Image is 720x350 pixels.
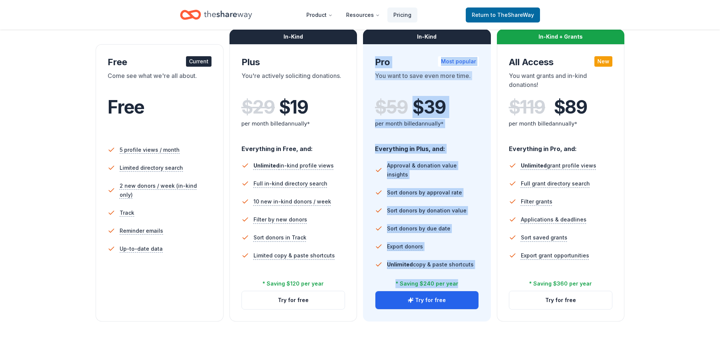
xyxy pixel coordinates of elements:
[554,97,587,118] span: $ 89
[375,71,479,92] div: You want to save even more time.
[387,242,423,251] span: Export donors
[279,97,308,118] span: $ 19
[521,162,547,169] span: Unlimited
[120,181,211,199] span: 2 new donors / week (in-kind only)
[387,261,413,268] span: Unlimited
[180,6,252,24] a: Home
[300,6,417,24] nav: Main
[375,138,479,154] div: Everything in Plus, and:
[521,233,567,242] span: Sort saved grants
[253,179,327,188] span: Full in-kind directory search
[387,161,479,179] span: Approval & donation value insights
[108,71,211,92] div: Come see what we're all about.
[509,71,613,92] div: You want grants and in-kind donations!
[387,188,462,197] span: Sort donors by approval rate
[262,279,324,288] div: * Saving $120 per year
[253,162,279,169] span: Unlimited
[300,7,339,22] button: Product
[186,56,211,67] div: Current
[375,291,478,309] button: Try for free
[387,224,450,233] span: Sort donors by due date
[120,163,183,172] span: Limited directory search
[375,56,479,68] div: Pro
[509,138,613,154] div: Everything in Pro, and:
[241,119,345,128] div: per month billed annually*
[375,119,479,128] div: per month billed annually*
[387,206,466,215] span: Sort donors by donation value
[241,71,345,92] div: You're actively soliciting donations.
[253,162,334,169] span: in-kind profile views
[466,7,540,22] a: Returnto TheShareWay
[253,197,331,206] span: 10 new in-kind donors / week
[521,251,589,260] span: Export grant opportunities
[497,29,625,44] div: In-Kind + Grants
[241,138,345,154] div: Everything in Free, and:
[363,29,491,44] div: In-Kind
[521,162,596,169] span: grant profile views
[529,279,592,288] div: * Saving $360 per year
[120,208,134,217] span: Track
[120,244,163,253] span: Up-to-date data
[521,197,552,206] span: Filter grants
[472,10,534,19] span: Return
[509,291,612,309] button: Try for free
[108,56,211,68] div: Free
[412,97,445,118] span: $ 39
[396,279,458,288] div: * Saving $240 per year
[490,12,534,18] span: to TheShareWay
[509,56,613,68] div: All Access
[387,7,417,22] a: Pricing
[594,56,612,67] div: New
[387,261,474,268] span: copy & paste shortcuts
[438,56,479,67] div: Most popular
[340,7,386,22] button: Resources
[120,145,180,154] span: 5 profile views / month
[521,215,586,224] span: Applications & deadlines
[253,251,335,260] span: Limited copy & paste shortcuts
[108,96,144,118] span: Free
[120,226,163,235] span: Reminder emails
[241,56,345,68] div: Plus
[253,233,306,242] span: Sort donors in Track
[509,119,613,128] div: per month billed annually*
[253,215,307,224] span: Filter by new donors
[242,291,345,309] button: Try for free
[521,179,590,188] span: Full grant directory search
[229,29,357,44] div: In-Kind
